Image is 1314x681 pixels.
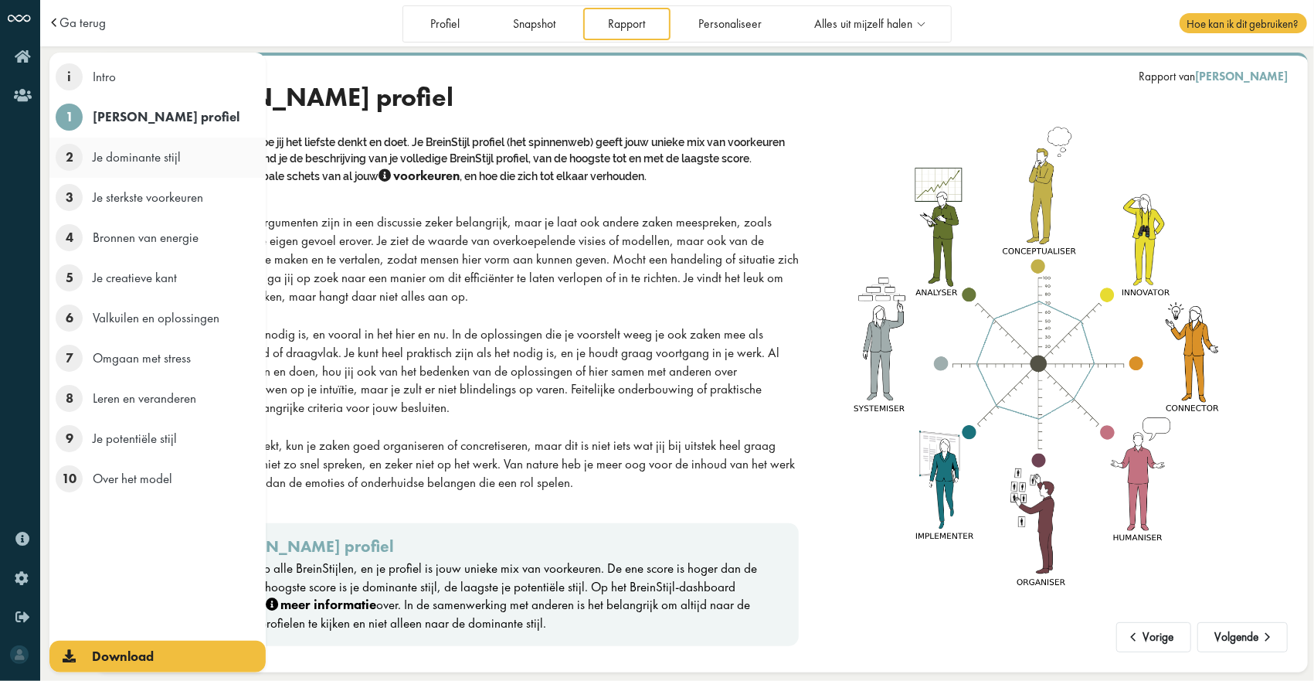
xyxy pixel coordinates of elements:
span: Je dominante stijl [93,148,181,165]
span: 2 [56,144,83,171]
span: [PERSON_NAME] [1195,69,1288,84]
div: Je kunt creatief zijn als het nodig is, en vooral in het hier en nu. In de oplossingen die je voo... [129,325,800,417]
button: Volgende [1197,622,1288,653]
span: Valkuilen en oplossingen [93,309,219,326]
strong: voorkeuren [379,168,460,184]
span: 8 [56,385,83,412]
span: Omgaan met stress [93,349,191,366]
span: i [56,63,83,90]
a: Alles uit mijzelf halen [789,8,949,39]
span: Je potentiële stijl [93,430,177,447]
a: Snapshot [487,8,580,39]
span: Download [92,648,154,665]
img: 70ab83a8 [838,125,1239,602]
span: 10 [56,465,83,492]
span: 1 [56,104,83,131]
a: Personaliseer [673,8,786,39]
span: Alles uit mijzelf halen [814,18,912,31]
div: Als je er wat energie in steekt, kun je zaken goed organiseren of concretiseren, maar dit is niet... [129,437,800,492]
h3: [PERSON_NAME] profiel [209,536,760,557]
span: 3 [56,184,83,211]
span: Over het model [93,470,172,487]
a: Rapport [583,8,671,39]
span: Je sterkste voorkeuren [93,189,203,206]
div: BreinStijl@Work meet hoe jij het liefste denkt en doet. Je BreinStijl profiel (het spinnenweb) ge... [129,133,800,187]
span: Je creatieve kant [93,269,177,286]
span: [PERSON_NAME] profiel [162,82,453,114]
span: Leren en veranderen [93,390,196,407]
span: Hoe kan ik dit gebruiken? [1180,13,1306,33]
a: Profiel [406,8,485,39]
div: Rapport van [1139,69,1288,84]
a: Download [49,641,266,672]
span: 9 [56,425,83,452]
div: Feiten en steekhoudende argumenten zijn in een discussie zeker belangrijk, maar je laat ook ander... [129,213,800,305]
span: 6 [56,305,83,332]
strong: meer informatie [266,596,376,613]
span: [PERSON_NAME] profiel [93,108,239,125]
span: 7 [56,345,83,372]
span: 5 [56,264,83,291]
span: Bronnen van energie [93,229,199,246]
a: Ga terug [59,16,106,29]
span: 4 [56,224,83,251]
div: Je scoort op alle BreinStijlen, en je profiel is jouw unieke mix van voorkeuren. De ene score is ... [209,560,760,633]
button: Vorige [1116,622,1191,653]
span: Intro [93,68,116,85]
